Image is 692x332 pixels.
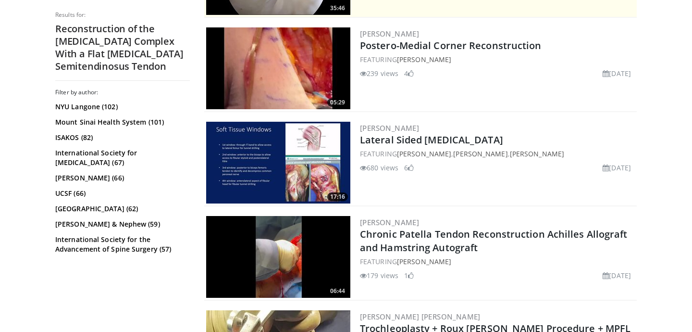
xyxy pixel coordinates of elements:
[206,27,350,109] img: b82e8248-ae3c-468f-a9b0-6dbf1d8dd5b4.300x170_q85_crop-smart_upscale.jpg
[327,4,348,13] span: 35:46
[327,192,348,201] span: 17:16
[360,29,419,38] a: [PERSON_NAME]
[360,68,398,78] li: 239 views
[206,122,350,204] a: 17:16
[397,257,451,266] a: [PERSON_NAME]
[55,117,187,127] a: Mount Sinai Health System (101)
[55,219,187,229] a: [PERSON_NAME] & Nephew (59)
[206,122,350,204] img: 7753dcb8-cd07-4147-b37c-1b502e1576b2.300x170_q85_crop-smart_upscale.jpg
[55,11,190,19] p: Results for:
[603,270,631,281] li: [DATE]
[360,217,419,227] a: [PERSON_NAME]
[55,23,190,73] h2: Reconstruction of the [MEDICAL_DATA] Complex With a Flat [MEDICAL_DATA] Semitendinosus Tendon
[603,163,631,173] li: [DATE]
[510,149,564,158] a: [PERSON_NAME]
[404,163,414,173] li: 6
[404,270,414,281] li: 1
[360,163,398,173] li: 680 views
[327,287,348,295] span: 06:44
[360,39,542,52] a: Postero-Medial Corner Reconstruction
[55,148,187,167] a: International Society for [MEDICAL_DATA] (67)
[404,68,414,78] li: 4
[360,123,419,133] a: [PERSON_NAME]
[360,270,398,281] li: 179 views
[453,149,507,158] a: [PERSON_NAME]
[55,133,187,142] a: ISAKOS (82)
[360,228,628,254] a: Chronic Patella Tendon Reconstruction Achilles Allograft and Hamstring Autograft
[206,27,350,109] a: 05:29
[55,189,187,198] a: UCSF (66)
[55,204,187,214] a: [GEOGRAPHIC_DATA] (62)
[397,149,451,158] a: [PERSON_NAME]
[327,98,348,107] span: 05:29
[360,54,635,64] div: FEATURING
[206,216,350,298] a: 06:44
[360,149,635,159] div: FEATURING , ,
[55,89,190,96] h3: Filter by author:
[55,235,187,254] a: International Society for the Advancement of Spine Surgery (57)
[360,133,503,146] a: Lateral Sided [MEDICAL_DATA]
[360,256,635,267] div: FEATURING
[603,68,631,78] li: [DATE]
[55,173,187,183] a: [PERSON_NAME] (66)
[206,216,350,298] img: 3f93c4f4-1cd8-4ddd-8d31-b4fae3ac52ad.300x170_q85_crop-smart_upscale.jpg
[360,312,481,321] a: [PERSON_NAME] [PERSON_NAME]
[397,55,451,64] a: [PERSON_NAME]
[55,102,187,112] a: NYU Langone (102)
